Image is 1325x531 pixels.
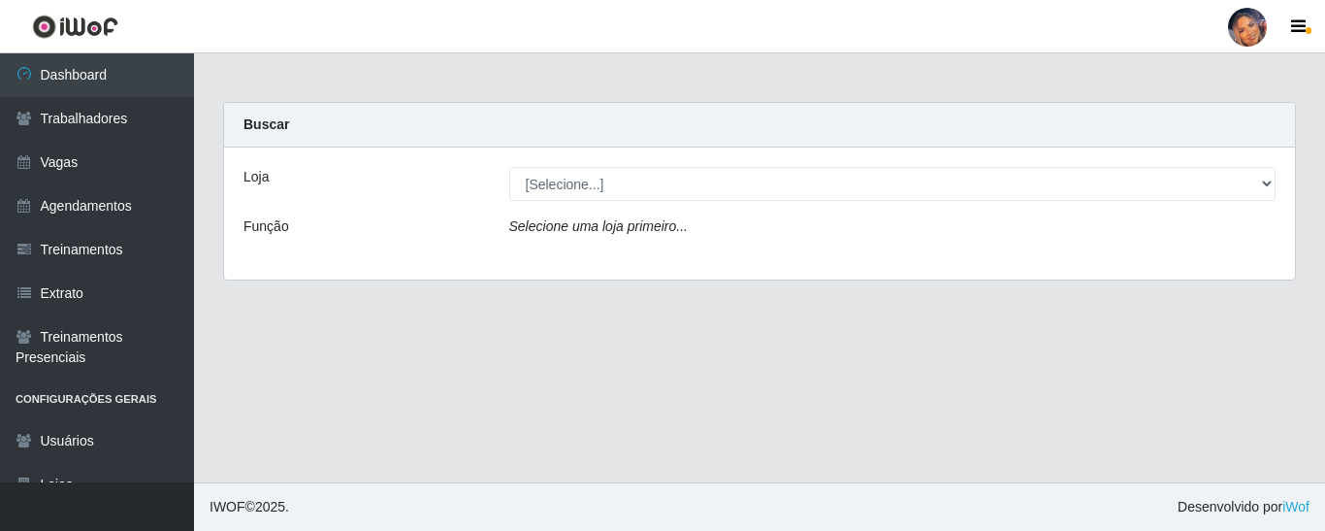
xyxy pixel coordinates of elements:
span: Desenvolvido por [1178,497,1309,517]
label: Função [243,216,289,237]
img: CoreUI Logo [32,15,118,39]
label: Loja [243,167,269,187]
span: IWOF [210,499,245,514]
i: Selecione uma loja primeiro... [509,218,688,234]
span: © 2025 . [210,497,289,517]
a: iWof [1282,499,1309,514]
strong: Buscar [243,116,289,132]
